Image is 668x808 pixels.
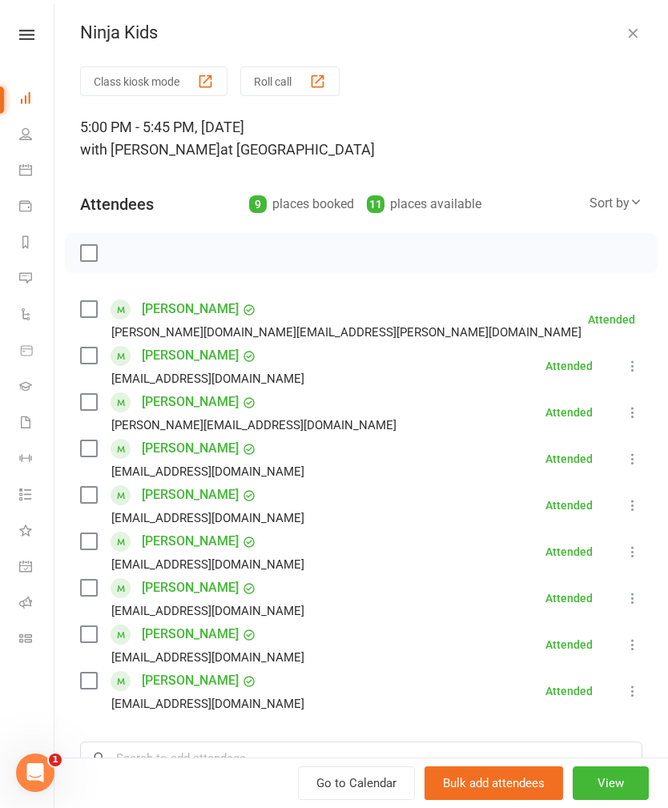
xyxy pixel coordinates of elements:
[111,461,304,482] div: [EMAIL_ADDRESS][DOMAIN_NAME]
[545,639,593,650] div: Attended
[111,508,304,529] div: [EMAIL_ADDRESS][DOMAIN_NAME]
[19,226,55,262] a: Reports
[19,82,55,118] a: Dashboard
[80,193,154,215] div: Attendees
[220,141,375,158] span: at [GEOGRAPHIC_DATA]
[240,66,340,96] button: Roll call
[588,314,635,325] div: Attended
[16,754,54,792] iframe: Intercom live chat
[545,453,593,464] div: Attended
[19,190,55,226] a: Payments
[19,586,55,622] a: Roll call kiosk mode
[111,554,304,575] div: [EMAIL_ADDRESS][DOMAIN_NAME]
[545,407,593,418] div: Attended
[590,193,642,214] div: Sort by
[142,575,239,601] a: [PERSON_NAME]
[545,546,593,557] div: Attended
[19,154,55,190] a: Calendar
[19,118,55,154] a: People
[142,529,239,554] a: [PERSON_NAME]
[80,116,642,161] div: 5:00 PM - 5:45 PM, [DATE]
[49,754,62,766] span: 1
[367,193,481,215] div: places available
[142,296,239,322] a: [PERSON_NAME]
[142,482,239,508] a: [PERSON_NAME]
[367,195,384,213] div: 11
[80,742,642,775] input: Search to add attendees
[142,436,239,461] a: [PERSON_NAME]
[19,550,55,586] a: General attendance kiosk mode
[573,766,649,800] button: View
[545,593,593,604] div: Attended
[19,622,55,658] a: Class kiosk mode
[111,693,304,714] div: [EMAIL_ADDRESS][DOMAIN_NAME]
[142,389,239,415] a: [PERSON_NAME]
[19,334,55,370] a: Product Sales
[142,343,239,368] a: [PERSON_NAME]
[80,66,227,96] button: Class kiosk mode
[111,601,304,621] div: [EMAIL_ADDRESS][DOMAIN_NAME]
[249,195,267,213] div: 9
[19,514,55,550] a: What's New
[249,193,354,215] div: places booked
[545,500,593,511] div: Attended
[80,141,220,158] span: with [PERSON_NAME]
[111,415,396,436] div: [PERSON_NAME][EMAIL_ADDRESS][DOMAIN_NAME]
[425,766,563,800] button: Bulk add attendees
[54,22,668,43] div: Ninja Kids
[142,668,239,693] a: [PERSON_NAME]
[111,322,581,343] div: [PERSON_NAME][DOMAIN_NAME][EMAIL_ADDRESS][PERSON_NAME][DOMAIN_NAME]
[545,360,593,372] div: Attended
[298,766,415,800] a: Go to Calendar
[545,685,593,697] div: Attended
[111,647,304,668] div: [EMAIL_ADDRESS][DOMAIN_NAME]
[142,621,239,647] a: [PERSON_NAME]
[111,368,304,389] div: [EMAIL_ADDRESS][DOMAIN_NAME]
